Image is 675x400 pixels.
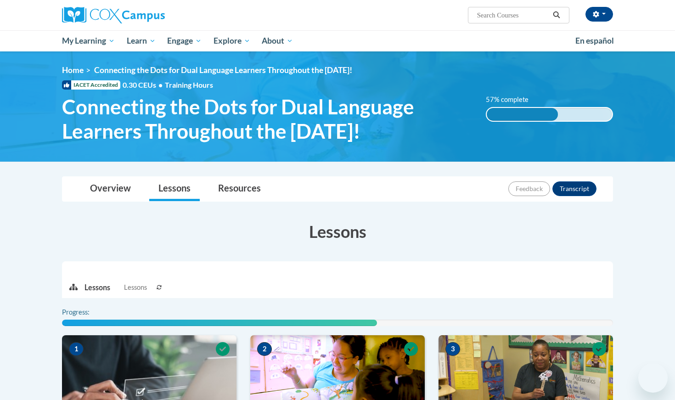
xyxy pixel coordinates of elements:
[48,30,627,51] div: Main menu
[165,80,213,89] span: Training Hours
[257,342,272,356] span: 2
[56,30,121,51] a: My Learning
[62,7,165,23] img: Cox Campus
[62,80,120,90] span: IACET Accredited
[552,181,596,196] button: Transcript
[123,80,165,90] span: 0.30 CEUs
[445,342,460,356] span: 3
[81,177,140,201] a: Overview
[256,30,299,51] a: About
[121,30,162,51] a: Learn
[127,35,156,46] span: Learn
[62,307,115,317] label: Progress:
[638,363,668,393] iframe: Button to launch messaging window
[486,95,539,105] label: 57% complete
[209,177,270,201] a: Resources
[487,108,558,121] div: 57% complete
[62,220,613,243] h3: Lessons
[167,35,202,46] span: Engage
[62,95,472,143] span: Connecting the Dots for Dual Language Learners Throughout the [DATE]!
[161,30,208,51] a: Engage
[62,65,84,75] a: Home
[585,7,613,22] button: Account Settings
[208,30,256,51] a: Explore
[84,282,110,293] p: Lessons
[62,7,236,23] a: Cox Campus
[158,80,163,89] span: •
[94,65,352,75] span: Connecting the Dots for Dual Language Learners Throughout the [DATE]!
[69,342,84,356] span: 1
[476,10,550,21] input: Search Courses
[149,177,200,201] a: Lessons
[550,10,563,21] button: Search
[575,36,614,45] span: En español
[62,35,115,46] span: My Learning
[569,31,620,51] a: En español
[262,35,293,46] span: About
[214,35,250,46] span: Explore
[508,181,550,196] button: Feedback
[124,282,147,293] span: Lessons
